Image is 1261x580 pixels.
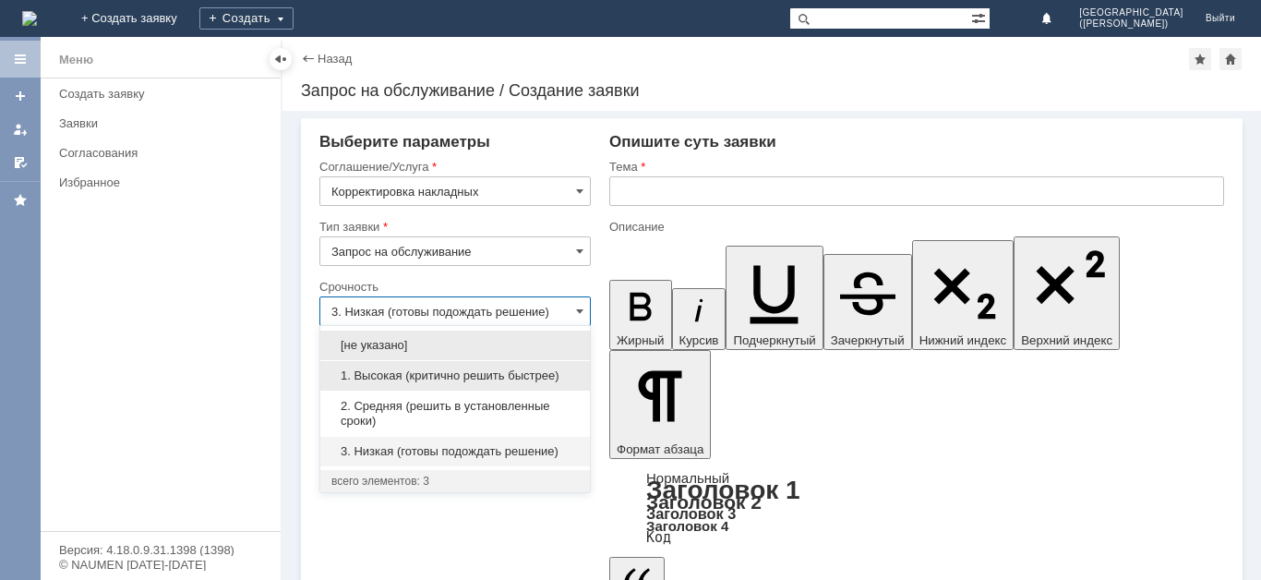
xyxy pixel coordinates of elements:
[331,399,579,429] span: 2. Средняя (решить в установленные сроки)
[646,518,728,534] a: Заголовок 4
[646,529,671,546] a: Код
[301,81,1243,100] div: Запрос на обслуживание / Создание заявки
[609,221,1220,233] div: Описание
[59,116,270,130] div: Заявки
[52,79,277,108] a: Создать заявку
[646,470,729,486] a: Нормальный
[199,7,294,30] div: Создать
[1079,18,1183,30] span: ([PERSON_NAME])
[609,350,711,459] button: Формат абзаца
[270,48,292,70] div: Скрыть меню
[1219,48,1242,70] div: Сделать домашней страницей
[22,11,37,26] img: logo
[646,505,736,522] a: Заголовок 3
[912,240,1015,350] button: Нижний индекс
[646,491,762,513] a: Заголовок 2
[52,139,277,167] a: Согласования
[59,175,249,189] div: Избранное
[1021,333,1112,347] span: Верхний индекс
[679,333,719,347] span: Курсив
[971,8,990,26] span: Расширенный поиск
[59,49,93,71] div: Меню
[617,333,665,347] span: Жирный
[52,109,277,138] a: Заявки
[6,148,35,177] a: Мои согласования
[319,281,587,293] div: Срочность
[59,559,262,571] div: © NAUMEN [DATE]-[DATE]
[1014,236,1120,350] button: Верхний индекс
[672,288,727,350] button: Курсив
[726,246,823,350] button: Подчеркнутый
[331,338,579,353] span: [не указано]
[733,333,815,347] span: Подчеркнутый
[6,115,35,144] a: Мои заявки
[6,81,35,111] a: Создать заявку
[609,133,776,151] span: Опишите суть заявки
[1189,48,1211,70] div: Добавить в избранное
[609,472,1224,544] div: Формат абзаца
[831,333,905,347] span: Зачеркнутый
[609,280,672,350] button: Жирный
[319,221,587,233] div: Тип заявки
[319,133,490,151] span: Выберите параметры
[609,161,1220,173] div: Тема
[59,87,270,101] div: Создать заявку
[919,333,1007,347] span: Нижний индекс
[1079,7,1183,18] span: [GEOGRAPHIC_DATA]
[319,161,587,173] div: Соглашение/Услуга
[59,544,262,556] div: Версия: 4.18.0.9.31.1398 (1398)
[59,146,270,160] div: Согласования
[331,474,579,489] div: всего элементов: 3
[22,11,37,26] a: Перейти на домашнюю страницу
[823,254,912,350] button: Зачеркнутый
[331,369,579,383] span: 1. Высокая (критично решить быстрее)
[331,444,579,459] span: 3. Низкая (готовы подождать решение)
[646,476,800,504] a: Заголовок 1
[318,52,352,66] a: Назад
[617,442,703,456] span: Формат абзаца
